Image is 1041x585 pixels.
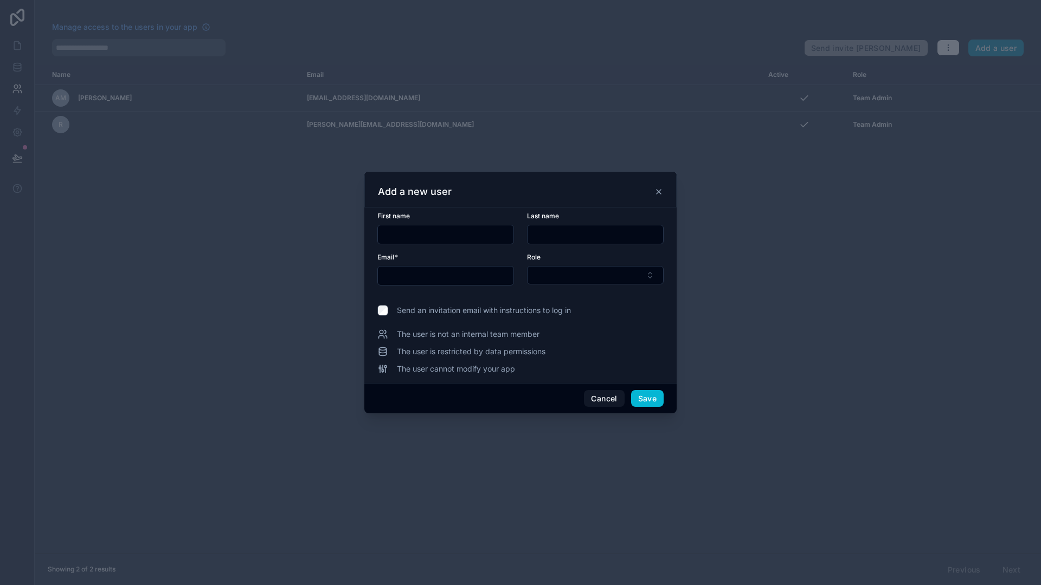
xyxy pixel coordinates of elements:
[527,212,559,220] span: Last name
[527,253,541,261] span: Role
[584,390,624,407] button: Cancel
[378,185,452,198] h3: Add a new user
[377,305,388,316] input: Send an invitation email with instructions to log in
[397,305,571,316] span: Send an invitation email with instructions to log in
[631,390,664,407] button: Save
[377,212,410,220] span: First name
[527,266,664,284] button: Select Button
[397,329,539,340] span: The user is not an internal team member
[377,253,394,261] span: Email
[397,363,515,374] span: The user cannot modify your app
[397,346,545,357] span: The user is restricted by data permissions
